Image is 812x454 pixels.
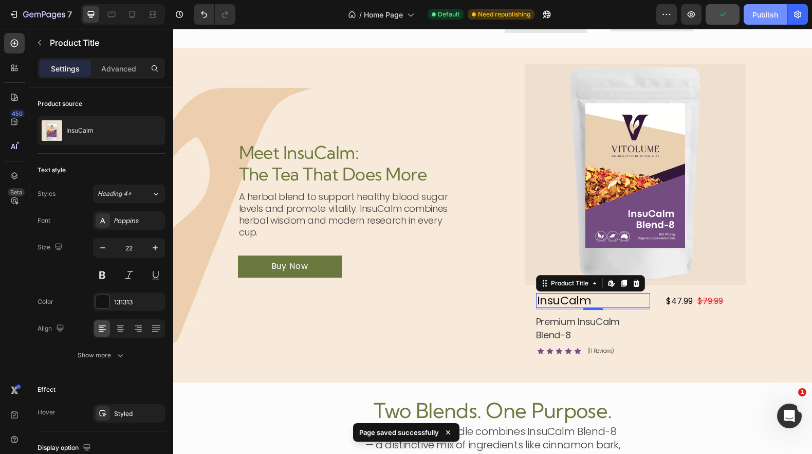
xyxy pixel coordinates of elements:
div: Poppins [114,216,162,226]
div: Font [38,216,50,225]
div: Show more [78,350,125,360]
p: Advanced [101,63,136,74]
div: Beta [8,188,25,196]
span: / [359,9,362,20]
h2: Two Blends. One Purpose. [199,369,440,395]
p: 7 [67,8,72,21]
a: InsuCalm [352,35,573,256]
span: Premium InsuCalm Blend-8 [363,286,447,312]
span: Default [438,10,459,19]
div: 131313 [114,298,162,307]
div: Product source [38,99,82,108]
h2: (11 Reviews) [413,318,442,327]
button: 7 [4,4,77,25]
p: InsuCalm [66,127,94,134]
div: Undo/Redo [194,4,235,25]
div: Product Title [376,250,417,259]
div: $47.99 [481,264,521,281]
h1: InsuCalm [363,264,477,279]
span: Home Page [364,9,403,20]
p: Page saved successfully [359,427,439,438]
button: Heading 4* [93,185,165,203]
button: Publish [744,4,787,25]
div: Color [38,297,53,306]
p: Product Title [50,37,161,49]
span: Heading 4* [98,189,132,198]
div: Publish [752,9,778,20]
div: Align [38,322,66,336]
span: Need republishing [478,10,530,19]
div: Hover [38,408,56,417]
iframe: Design area [173,29,812,454]
div: Styled [114,409,162,419]
img: product feature img [42,120,62,141]
button: Show more [38,346,165,365]
iframe: Intercom live chat [777,404,802,428]
span: 1 [798,388,806,396]
div: Text style [38,166,66,175]
p: Settings [51,63,80,74]
div: Size [38,241,65,255]
div: Effect [38,385,56,394]
div: Styles [38,189,56,198]
div: $79.99 [523,264,563,281]
div: 450 [10,110,25,118]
